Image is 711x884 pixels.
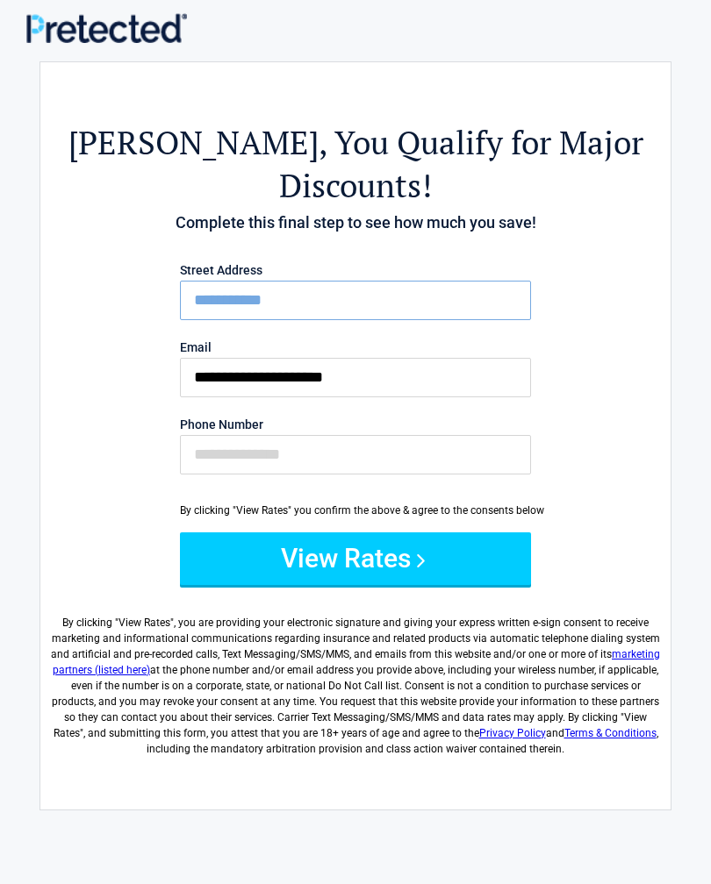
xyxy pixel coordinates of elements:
[68,121,319,164] span: [PERSON_NAME]
[180,341,531,353] label: Email
[479,727,546,739] a: Privacy Policy
[53,648,660,676] a: marketing partners (listed here)
[49,121,662,207] h2: , You Qualify for Major Discounts!
[180,264,531,276] label: Street Address
[180,532,531,585] button: View Rates
[118,617,170,629] span: View Rates
[26,13,187,42] img: Main Logo
[180,418,531,431] label: Phone Number
[49,601,662,757] label: By clicking " ", you are providing your electronic signature and giving your express written e-si...
[564,727,657,739] a: Terms & Conditions
[180,503,531,518] div: By clicking "View Rates" you confirm the above & agree to the consents below
[49,211,662,234] h4: Complete this final step to see how much you save!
